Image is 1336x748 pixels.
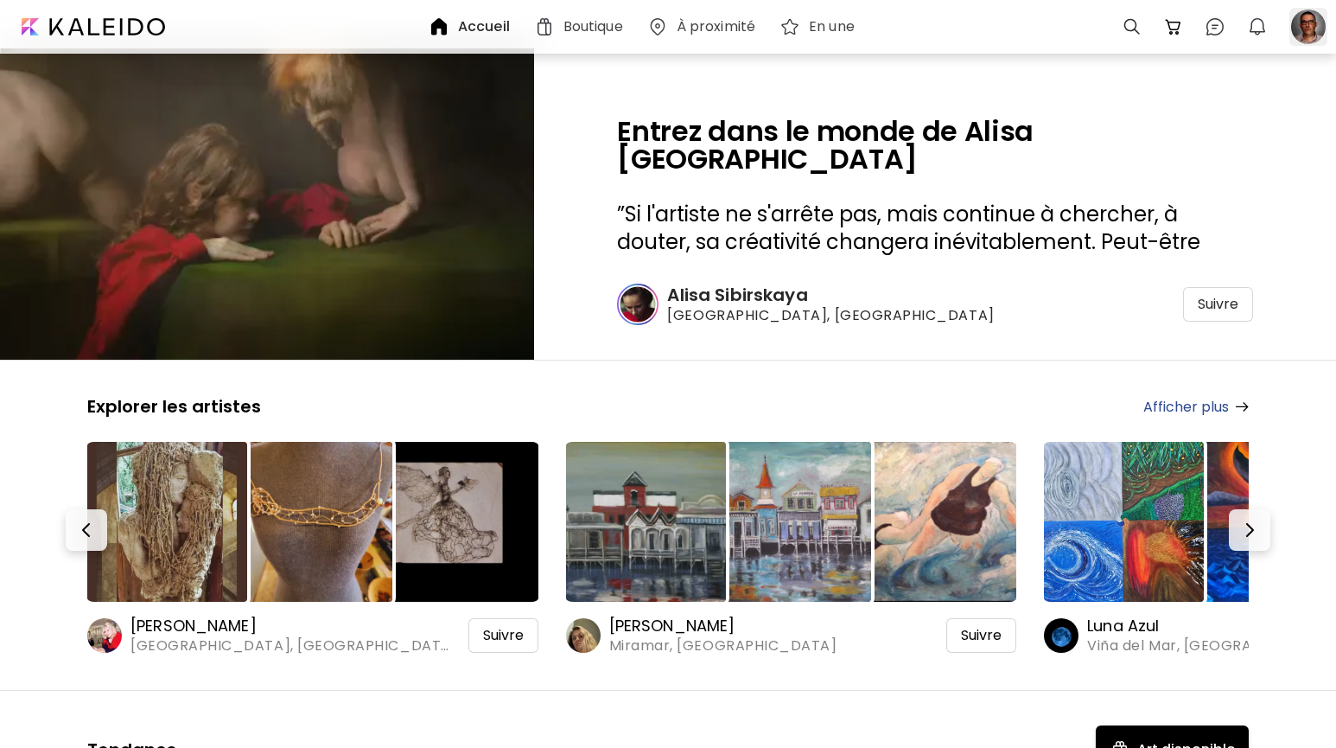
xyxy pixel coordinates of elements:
img: Prev-button [76,520,97,540]
h6: [PERSON_NAME] [130,616,455,636]
a: En une [779,16,862,37]
img: https://cdn.kaleido.art/CDN/Artwork/175674/Thumbnail/large.webp?updated=778571 [566,442,726,602]
h2: Entrez dans le monde de Alisa [GEOGRAPHIC_DATA] [617,118,1253,173]
span: Suivre [961,627,1002,644]
a: Boutique [534,16,630,37]
img: chatIcon [1205,16,1225,37]
h6: En une [809,20,855,34]
span: Suivre [1198,296,1238,313]
span: [GEOGRAPHIC_DATA], [GEOGRAPHIC_DATA] [130,636,455,655]
img: https://cdn.kaleido.art/CDN/Artwork/175610/Thumbnail/medium.webp?updated=778316 [232,442,392,602]
a: Accueil [429,16,517,37]
a: https://cdn.kaleido.art/CDN/Artwork/175577/Thumbnail/large.webp?updated=778158https://cdn.kaleido... [87,438,538,655]
img: arrow-right [1236,402,1249,412]
h6: À proximité [677,20,755,34]
h6: Boutique [563,20,623,34]
h6: [PERSON_NAME] [609,616,837,636]
span: [GEOGRAPHIC_DATA], [GEOGRAPHIC_DATA] [667,306,994,325]
span: Si l'artiste ne s'arrête pas, mais continue à chercher, à douter, sa créativité changera inévitab... [617,200,1241,311]
img: https://cdn.kaleido.art/CDN/Artwork/175655/Thumbnail/medium.webp?updated=778514 [856,442,1016,602]
img: cart [1163,16,1184,37]
img: https://cdn.kaleido.art/CDN/Artwork/175612/Thumbnail/medium.webp?updated=778324 [378,442,538,602]
img: https://cdn.kaleido.art/CDN/Artwork/175577/Thumbnail/large.webp?updated=778158 [87,442,247,602]
div: Suivre [1183,287,1253,322]
button: Next-button [1229,509,1270,551]
img: bellIcon [1247,16,1268,37]
div: Suivre [946,618,1016,653]
img: Next-button [1239,520,1260,540]
a: À proximité [647,16,762,37]
a: https://cdn.kaleido.art/CDN/Artwork/175674/Thumbnail/large.webp?updated=778571https://cdn.kaleido... [566,438,1017,655]
span: Miramar, [GEOGRAPHIC_DATA] [609,636,837,655]
h6: Accueil [458,20,510,34]
a: Alisa Sibirskaya[GEOGRAPHIC_DATA], [GEOGRAPHIC_DATA]Suivre [617,284,1253,325]
span: Suivre [483,627,524,644]
button: Prev-button [66,509,107,551]
h6: Alisa Sibirskaya [667,284,994,306]
img: https://cdn.kaleido.art/CDN/Artwork/175673/Thumbnail/medium.webp?updated=778568 [711,442,871,602]
a: Afficher plus [1143,396,1249,418]
img: https://cdn.kaleido.art/CDN/Artwork/175035/Thumbnail/large.webp?updated=776150 [1044,442,1204,602]
button: bellIcon [1243,12,1272,42]
h5: Explorer les artistes [87,395,261,418]
h3: ” ” [617,201,1253,256]
div: Suivre [468,618,538,653]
